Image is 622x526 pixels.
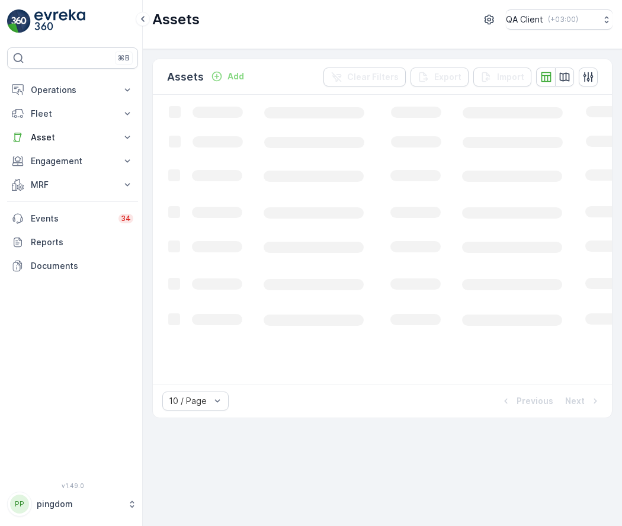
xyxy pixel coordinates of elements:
[31,131,114,143] p: Asset
[167,69,204,85] p: Assets
[31,155,114,167] p: Engagement
[7,102,138,126] button: Fleet
[7,173,138,197] button: MRF
[506,9,613,30] button: QA Client(+03:00)
[7,230,138,254] a: Reports
[506,14,543,25] p: QA Client
[34,9,85,33] img: logo_light-DOdMpM7g.png
[31,236,133,248] p: Reports
[473,68,531,86] button: Import
[37,498,121,510] p: pingdom
[499,394,554,408] button: Previous
[31,213,111,224] p: Events
[7,9,31,33] img: logo
[347,71,399,83] p: Clear Filters
[31,179,114,191] p: MRF
[497,71,524,83] p: Import
[7,126,138,149] button: Asset
[206,69,249,84] button: Add
[517,395,553,407] p: Previous
[10,495,29,514] div: PP
[7,207,138,230] a: Events34
[31,84,114,96] p: Operations
[411,68,469,86] button: Export
[7,78,138,102] button: Operations
[434,71,461,83] p: Export
[118,53,130,63] p: ⌘B
[548,15,578,24] p: ( +03:00 )
[31,108,114,120] p: Fleet
[152,10,200,29] p: Assets
[7,482,138,489] span: v 1.49.0
[565,395,585,407] p: Next
[323,68,406,86] button: Clear Filters
[227,70,244,82] p: Add
[7,149,138,173] button: Engagement
[31,260,133,272] p: Documents
[7,492,138,517] button: PPpingdom
[564,394,602,408] button: Next
[7,254,138,278] a: Documents
[121,214,131,223] p: 34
